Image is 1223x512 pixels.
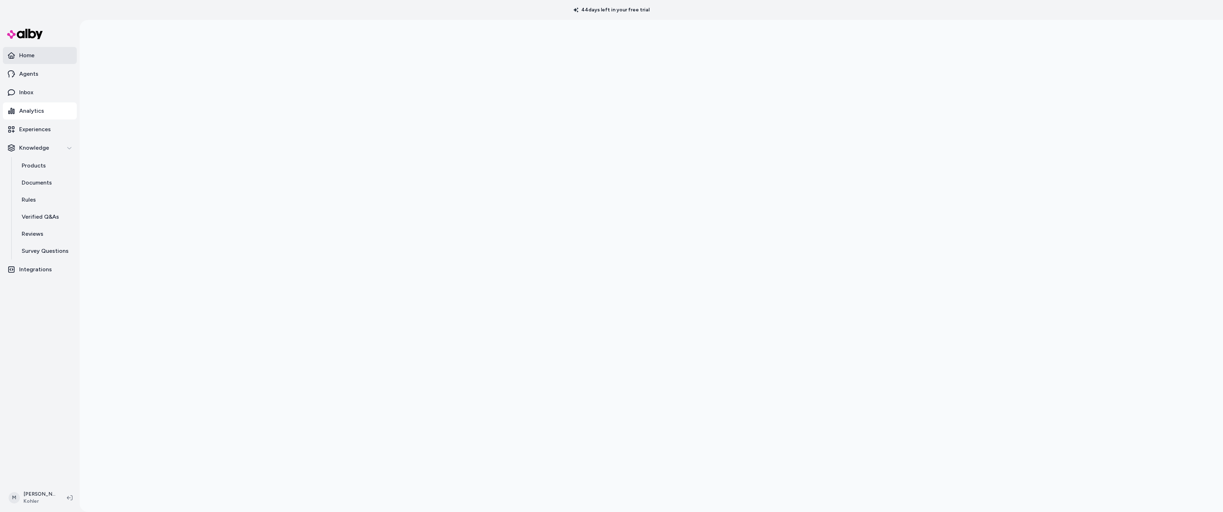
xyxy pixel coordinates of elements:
a: Documents [15,174,77,191]
a: Survey Questions [15,242,77,260]
p: Integrations [19,265,52,274]
a: Integrations [3,261,77,278]
a: Experiences [3,121,77,138]
button: M[PERSON_NAME]Kohler [4,486,61,509]
a: Home [3,47,77,64]
p: Knowledge [19,144,49,152]
p: Analytics [19,107,44,115]
p: [PERSON_NAME] [23,491,55,498]
p: Reviews [22,230,43,238]
a: Rules [15,191,77,208]
p: Experiences [19,125,51,134]
a: Reviews [15,225,77,242]
p: Agents [19,70,38,78]
a: Analytics [3,102,77,119]
a: Products [15,157,77,174]
p: 44 days left in your free trial [569,6,654,14]
p: Rules [22,196,36,204]
a: Verified Q&As [15,208,77,225]
p: Inbox [19,88,33,97]
button: Knowledge [3,139,77,156]
p: Products [22,161,46,170]
p: Documents [22,178,52,187]
a: Inbox [3,84,77,101]
span: Kohler [23,498,55,505]
p: Survey Questions [22,247,69,255]
span: M [9,492,20,503]
p: Home [19,51,34,60]
a: Agents [3,65,77,82]
p: Verified Q&As [22,213,59,221]
img: alby Logo [7,29,43,39]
